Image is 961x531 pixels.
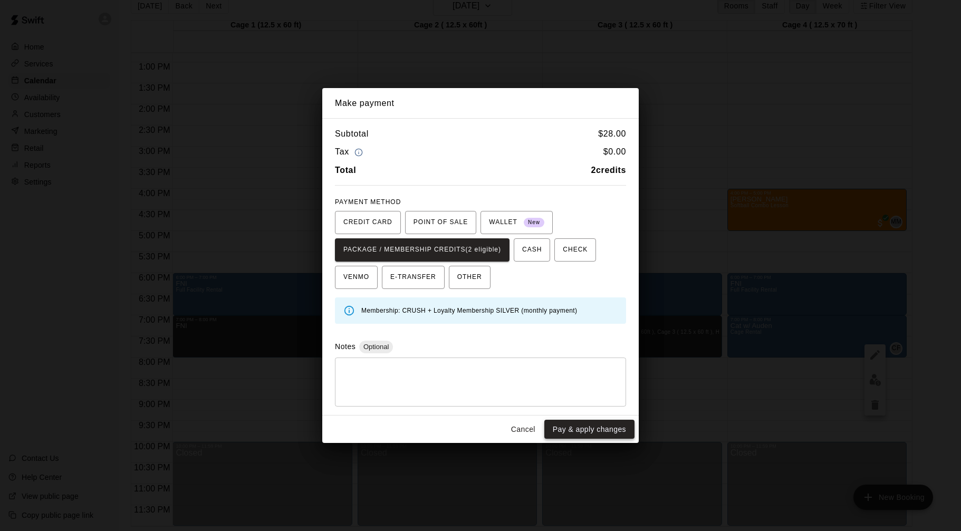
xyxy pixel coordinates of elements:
button: E-TRANSFER [382,266,445,289]
span: CREDIT CARD [343,214,392,231]
span: POINT OF SALE [414,214,468,231]
button: CREDIT CARD [335,211,401,234]
h6: Tax [335,145,366,159]
span: WALLET [489,214,544,231]
button: Pay & apply changes [544,420,635,439]
label: Notes [335,342,355,351]
button: OTHER [449,266,491,289]
button: VENMO [335,266,378,289]
h6: Subtotal [335,127,369,141]
span: OTHER [457,269,482,286]
b: 2 credits [591,166,627,175]
button: PACKAGE / MEMBERSHIP CREDITS(2 eligible) [335,238,510,262]
button: WALLET New [480,211,553,234]
button: POINT OF SALE [405,211,476,234]
span: CASH [522,242,542,258]
span: New [524,216,544,230]
h2: Make payment [322,88,639,119]
b: Total [335,166,356,175]
span: VENMO [343,269,369,286]
button: CHECK [554,238,596,262]
span: PAYMENT METHOD [335,198,401,206]
h6: $ 28.00 [598,127,626,141]
h6: $ 0.00 [603,145,626,159]
span: Membership: CRUSH + Loyalty Membership SILVER (monthly payment) [361,307,577,314]
span: PACKAGE / MEMBERSHIP CREDITS (2 eligible) [343,242,501,258]
button: Cancel [506,420,540,439]
span: Optional [359,343,393,351]
button: CASH [514,238,550,262]
span: E-TRANSFER [390,269,436,286]
span: CHECK [563,242,588,258]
